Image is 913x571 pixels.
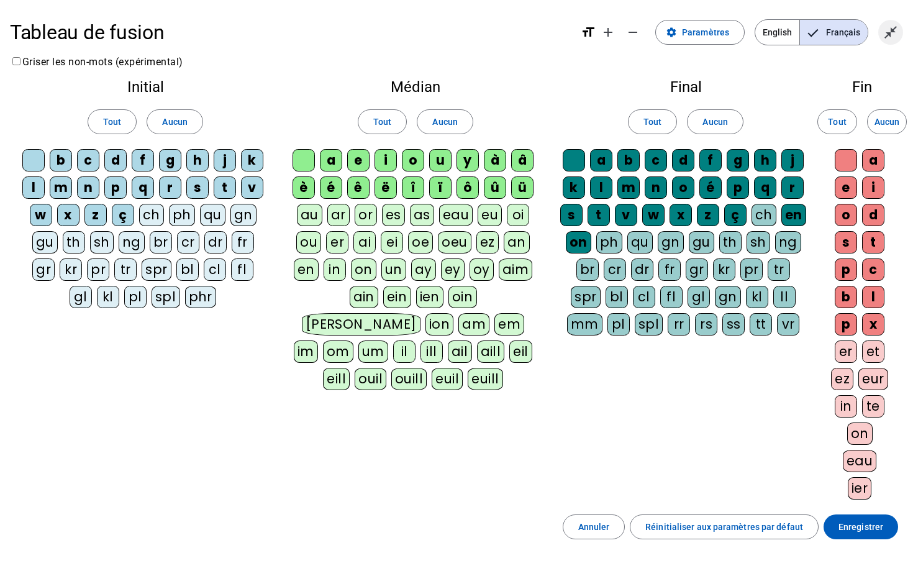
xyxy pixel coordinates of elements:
div: cl [633,286,655,308]
div: ph [169,204,195,226]
div: gu [689,231,714,254]
div: un [381,258,406,281]
div: w [30,204,52,226]
div: p [835,258,857,281]
div: g [727,149,749,171]
div: dr [204,231,227,254]
div: oy [470,258,494,281]
div: eu [478,204,502,226]
div: gn [230,204,257,226]
div: ier [848,477,872,500]
div: er [835,340,857,363]
div: ng [119,231,145,254]
mat-icon: close_fullscreen [883,25,898,40]
span: Tout [103,114,121,129]
div: ch [139,204,164,226]
div: as [410,204,434,226]
div: f [132,149,154,171]
button: Aucun [147,109,202,134]
div: a [590,149,612,171]
div: ng [775,231,801,254]
span: Tout [828,114,846,129]
div: n [77,176,99,199]
div: ü [511,176,534,199]
div: ain [350,286,379,308]
div: or [355,204,377,226]
div: ouill [391,368,427,390]
div: è [293,176,315,199]
div: é [320,176,342,199]
span: Tout [643,114,661,129]
div: am [458,313,489,336]
button: Tout [817,109,857,134]
div: spl [152,286,180,308]
div: ei [381,231,403,254]
div: rs [695,313,717,336]
div: kl [746,286,768,308]
label: Griser les non-mots (expérimental) [10,56,183,68]
div: om [323,340,353,363]
div: te [862,395,884,418]
div: eil [509,340,532,363]
div: n [645,176,667,199]
h2: Fin [831,80,893,94]
div: cr [177,231,199,254]
div: d [672,149,694,171]
div: spl [635,313,663,336]
div: gu [32,231,58,254]
div: aim [499,258,533,281]
div: k [241,149,263,171]
span: Réinitialiser aux paramètres par défaut [645,519,803,534]
div: ç [724,204,747,226]
div: b [617,149,640,171]
div: i [375,149,397,171]
div: ss [722,313,745,336]
div: vr [777,313,799,336]
div: m [617,176,640,199]
mat-button-toggle-group: Language selection [755,19,868,45]
div: p [835,313,857,336]
div: î [402,176,424,199]
div: th [719,231,742,254]
div: s [186,176,209,199]
div: gn [658,231,684,254]
div: br [150,231,172,254]
div: û [484,176,506,199]
div: o [835,204,857,226]
div: s [560,204,583,226]
div: ez [476,231,499,254]
div: t [588,204,610,226]
div: z [84,204,107,226]
span: Paramètres [682,25,729,40]
div: u [429,149,452,171]
div: bl [176,258,199,281]
span: Aucun [702,114,727,129]
div: h [754,149,776,171]
button: Aucun [417,109,473,134]
div: x [57,204,79,226]
div: ein [383,286,411,308]
div: [PERSON_NAME] [302,313,420,336]
div: i [862,176,884,199]
div: oeu [438,231,471,254]
div: p [727,176,749,199]
div: pl [607,313,630,336]
div: an [504,231,530,254]
div: en [781,204,806,226]
span: Français [800,20,868,45]
span: English [755,20,799,45]
button: Enregistrer [824,514,898,539]
div: fr [658,258,681,281]
button: Aucun [867,109,907,134]
div: ph [596,231,622,254]
span: Enregistrer [838,519,883,534]
div: em [494,313,524,336]
div: euil [432,368,463,390]
div: j [214,149,236,171]
div: k [563,176,585,199]
div: in [324,258,346,281]
div: g [159,149,181,171]
span: Aucun [874,114,899,129]
div: ail [448,340,472,363]
div: v [241,176,263,199]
